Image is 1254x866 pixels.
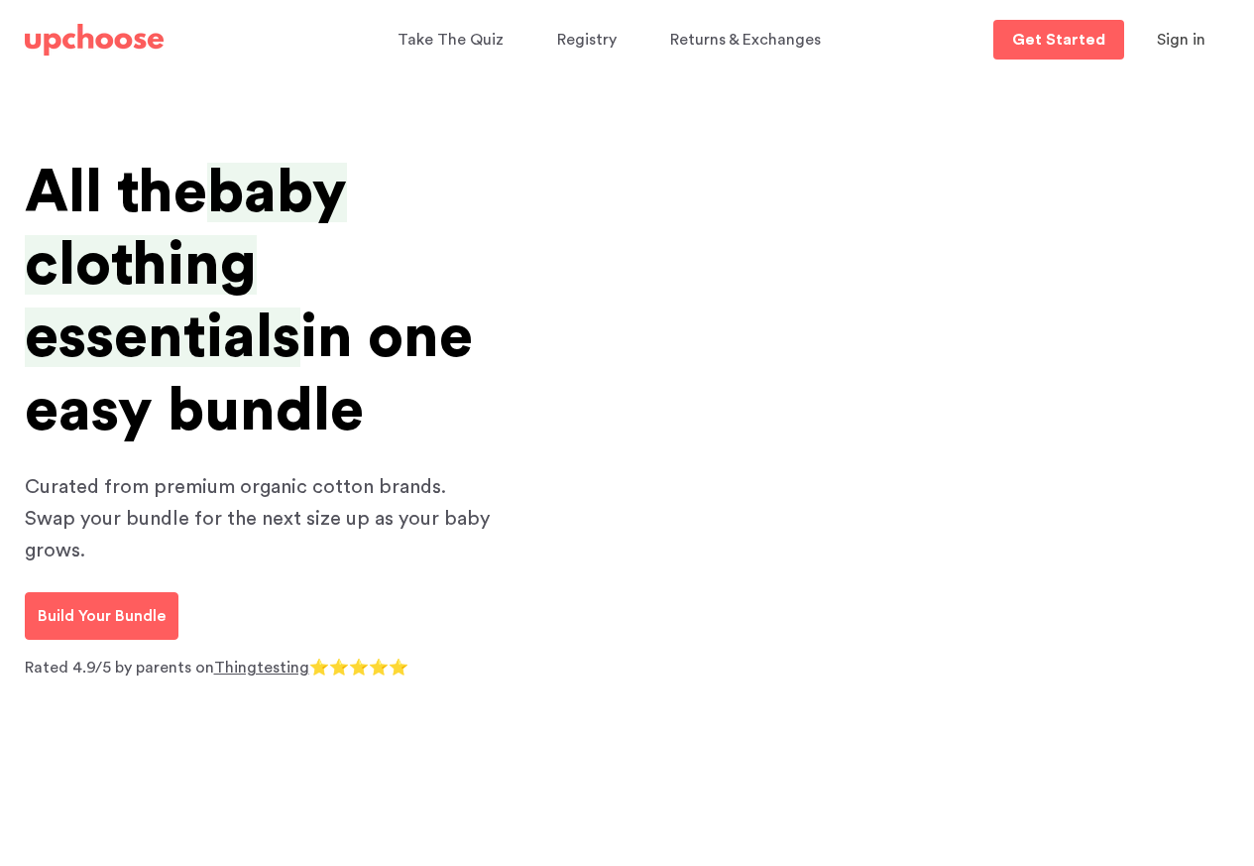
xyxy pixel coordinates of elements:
[25,163,207,222] span: All the
[1012,32,1105,48] p: Get Started
[25,592,178,640] a: Build Your Bundle
[1132,20,1230,60] button: Sign in
[25,308,473,439] span: in one easy bundle
[670,32,821,48] span: Returns & Exchanges
[309,660,408,676] span: ⭐⭐⭐⭐⭐
[557,32,617,48] span: Registry
[1157,32,1205,48] span: Sign in
[25,660,214,676] span: Rated 4.9/5 by parents on
[670,21,827,60] a: Returns & Exchanges
[398,32,504,48] span: Take The Quiz
[25,163,347,367] span: baby clothing essentials
[38,604,166,628] p: Build Your Bundle
[25,471,501,566] p: Curated from premium organic cotton brands. Swap your bundle for the next size up as your baby gr...
[398,21,510,60] a: Take The Quiz
[557,21,623,60] a: Registry
[214,660,309,676] a: Thingtesting
[993,20,1124,60] a: Get Started
[25,24,164,56] img: UpChoose
[25,20,164,61] a: UpChoose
